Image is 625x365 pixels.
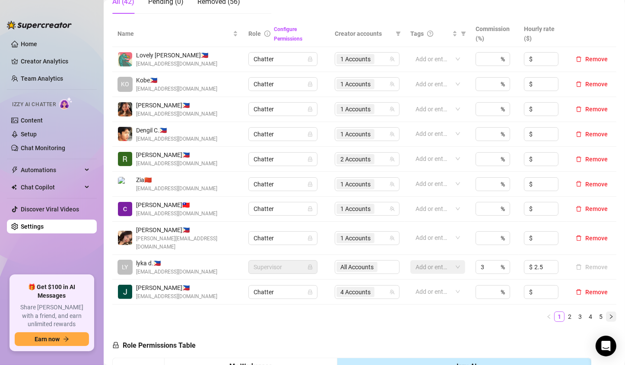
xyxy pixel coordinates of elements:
h5: Role Permissions Table [112,340,196,351]
li: 1 [554,312,565,322]
div: Open Intercom Messenger [596,336,616,356]
span: right [609,314,614,319]
img: Joyce [118,231,132,245]
span: 1 Accounts [336,54,374,64]
img: Lovely Gablines [118,52,132,66]
button: Remove [572,287,611,297]
li: 3 [575,312,585,322]
span: lock [308,264,313,270]
span: team [390,57,395,62]
span: LY [122,262,128,272]
span: [PERSON_NAME][EMAIL_ADDRESS][DOMAIN_NAME] [136,235,238,251]
span: lock [308,206,313,211]
span: team [390,82,395,87]
span: 1 Accounts [340,129,371,139]
span: [PERSON_NAME] 🇵🇭 [136,283,217,293]
span: 1 Accounts [336,179,374,189]
button: right [606,312,616,322]
span: Dengil C. 🇵🇭 [136,126,217,135]
img: Dengil Consigna [118,127,132,141]
span: [EMAIL_ADDRESS][DOMAIN_NAME] [136,268,217,276]
span: info-circle [264,31,270,37]
span: delete [576,131,582,137]
span: Creator accounts [335,29,392,38]
span: Chat Copilot [21,180,82,194]
span: delete [576,235,582,241]
a: Setup [21,131,37,138]
img: Chat Copilot [11,184,17,190]
li: Previous Page [544,312,554,322]
span: Chatter [254,53,312,66]
a: Home [21,41,37,47]
span: Chatter [254,103,312,116]
img: AI Chatter [59,97,73,110]
span: team [390,236,395,241]
span: delete [576,289,582,295]
span: Zia 🇨🇳 [136,175,217,185]
img: Jai Mata [118,285,132,299]
button: Earn nowarrow-right [15,332,89,346]
span: Chatter [254,202,312,215]
li: Next Page [606,312,616,322]
span: Chatter [254,153,312,166]
span: Remove [585,81,608,88]
span: delete [576,181,582,187]
span: team [390,157,395,162]
span: arrow-right [63,336,69,342]
img: Aliyah Espiritu [118,102,132,116]
span: Share [PERSON_NAME] with a friend, and earn unlimited rewards [15,303,89,329]
span: Name [117,29,231,38]
img: Charles Rolyn [118,202,132,216]
span: [EMAIL_ADDRESS][DOMAIN_NAME] [136,160,217,168]
span: Automations [21,163,82,177]
a: Discover Viral Videos [21,206,79,213]
span: [EMAIL_ADDRESS][DOMAIN_NAME] [136,210,217,218]
span: Chatter [254,128,312,141]
a: 5 [596,312,606,321]
span: team [390,107,395,112]
span: 1 Accounts [340,104,371,114]
button: Remove [572,179,611,189]
span: lock [112,342,119,349]
span: lock [308,82,313,87]
li: 2 [565,312,575,322]
span: question-circle [427,31,433,37]
a: Team Analytics [21,75,63,82]
a: 4 [586,312,595,321]
span: delete [576,156,582,162]
span: 1 Accounts [336,204,374,214]
span: 1 Accounts [340,79,371,89]
span: Remove [585,235,608,242]
span: 1 Accounts [336,233,374,243]
span: lock [308,57,313,62]
button: left [544,312,554,322]
span: [PERSON_NAME] 🇵🇭 [136,101,217,110]
span: filter [396,31,401,36]
a: Creator Analytics [21,54,90,68]
span: Remove [585,106,608,113]
span: filter [461,31,466,36]
th: Commission (%) [470,21,519,47]
span: Chatter [254,78,312,91]
button: Remove [572,204,611,214]
span: thunderbolt [11,167,18,173]
span: lock [308,107,313,112]
span: Kobe 🇵🇭 [136,76,217,85]
span: 2 Accounts [340,154,371,164]
span: filter [394,27,403,40]
span: team [390,182,395,187]
span: Role [248,30,261,37]
span: filter [459,27,468,40]
span: Izzy AI Chatter [12,101,56,109]
span: Remove [585,131,608,138]
a: Settings [21,223,44,230]
span: [PERSON_NAME] 🇵🇭 [136,225,238,235]
button: Remove [572,79,611,89]
a: Chat Monitoring [21,145,65,151]
span: Chatter [254,232,312,245]
span: 1 Accounts [340,54,371,64]
span: Supervisor [254,261,312,274]
span: 1 Accounts [340,233,371,243]
span: left [546,314,552,319]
